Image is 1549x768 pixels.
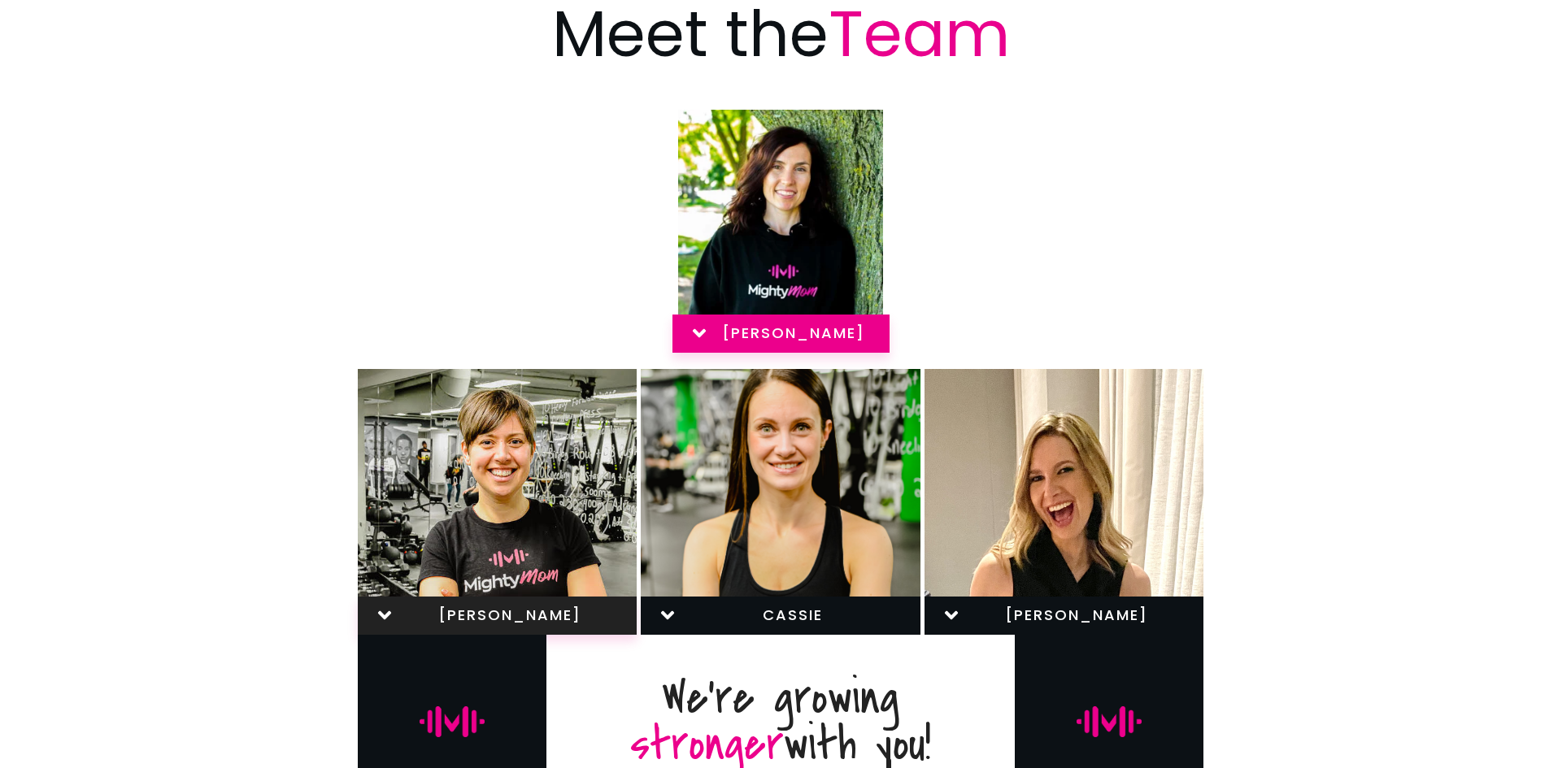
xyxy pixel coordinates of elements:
[678,110,883,315] img: mighty-mom-jess-headshot
[672,315,890,353] a: [PERSON_NAME]
[420,706,485,737] img: mighty-mom-ico
[925,597,1203,635] a: [PERSON_NAME]
[407,606,612,624] span: [PERSON_NAME]
[641,597,920,635] a: cassie
[358,597,637,635] a: [PERSON_NAME]
[630,675,931,768] p: We're growing with you!
[974,606,1179,624] span: [PERSON_NAME]
[1077,706,1142,737] img: mighty-mom-ico
[722,324,865,342] span: [PERSON_NAME]
[690,606,895,624] span: cassie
